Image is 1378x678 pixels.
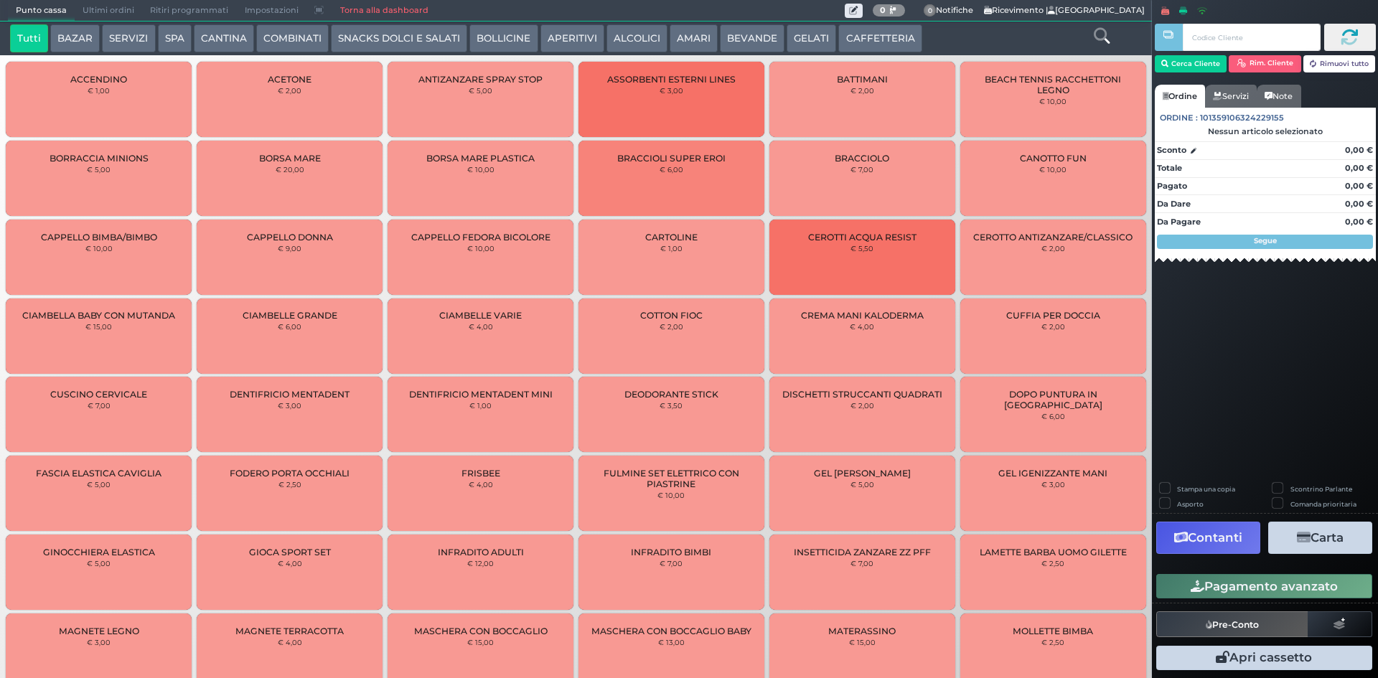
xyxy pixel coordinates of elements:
span: ACETONE [268,74,311,85]
span: Impostazioni [237,1,306,21]
button: Tutti [10,24,48,53]
span: GINOCCHIERA ELASTICA [43,547,155,557]
strong: Da Pagare [1157,217,1201,227]
small: € 7,00 [88,401,111,410]
label: Comanda prioritaria [1290,499,1356,509]
small: € 5,00 [87,480,111,489]
span: DENTIFRICIO MENTADENT MINI [409,389,553,400]
small: € 2,00 [850,401,874,410]
span: Ordine : [1160,112,1198,124]
span: BATTIMANI [837,74,888,85]
span: BEACH TENNIS RACCHETTONI LEGNO [972,74,1133,95]
span: DEODORANTE STICK [624,389,718,400]
button: Rimuovi tutto [1303,55,1376,72]
small: € 15,00 [849,638,876,646]
a: Note [1257,85,1300,108]
button: BEVANDE [720,24,784,53]
span: ACCENDINO [70,74,127,85]
a: Servizi [1205,85,1257,108]
span: COTTON FIOC [640,310,703,321]
span: BORSA MARE PLASTICA [426,153,535,164]
button: Contanti [1156,522,1260,554]
small: € 3,00 [1041,480,1065,489]
small: € 4,00 [469,322,493,331]
span: Ritiri programmati [142,1,236,21]
span: MAGNETE TERRACOTTA [235,626,344,636]
span: Punto cassa [8,1,75,21]
button: Carta [1268,522,1372,554]
button: SNACKS DOLCI E SALATI [331,24,467,53]
span: CREMA MANI KALODERMA [801,310,924,321]
button: AMARI [670,24,718,53]
small: € 2,50 [278,480,301,489]
span: CEROTTI ACQUA RESIST [808,232,917,243]
span: MASCHERA CON BOCCAGLIO BABY [591,626,751,636]
small: € 7,00 [850,165,873,174]
button: SERVIZI [102,24,155,53]
strong: 0,00 € [1345,163,1373,173]
span: Ultimi ordini [75,1,142,21]
button: Apri cassetto [1156,646,1372,670]
span: FODERO PORTA OCCHIALI [230,468,350,479]
span: GIOCA SPORT SET [249,547,331,557]
small: € 13,00 [658,638,685,646]
small: € 10,00 [657,491,685,499]
small: € 2,00 [1041,322,1065,331]
strong: 0,00 € [1345,181,1373,191]
span: ANTIZANZARE SPRAY STOP [418,74,543,85]
small: € 1,00 [88,86,110,95]
a: Ordine [1155,85,1205,108]
span: CAPPELLO BIMBA/BIMBO [41,232,157,243]
small: € 5,00 [87,165,111,174]
button: BAZAR [50,24,100,53]
small: € 4,00 [850,322,874,331]
small: € 6,00 [1041,412,1065,420]
small: € 7,00 [850,559,873,568]
small: € 5,50 [850,244,873,253]
span: LAMETTE BARBA UOMO GILETTE [980,547,1127,557]
span: GEL IGENIZZANTE MANI [998,468,1107,479]
strong: 0,00 € [1345,199,1373,209]
strong: 0,00 € [1345,145,1373,155]
span: ASSORBENTI ESTERNI LINES [607,74,736,85]
small: € 4,00 [278,559,302,568]
strong: Sconto [1157,144,1186,156]
small: € 5,00 [469,86,492,95]
a: Torna alla dashboard [332,1,436,21]
small: € 15,00 [467,638,494,646]
input: Codice Cliente [1183,24,1320,51]
div: Nessun articolo selezionato [1155,126,1376,136]
span: MAGNETE LEGNO [59,626,139,636]
small: € 5,00 [87,559,111,568]
span: CUFFIA PER DOCCIA [1006,310,1100,321]
button: BOLLICINE [469,24,538,53]
small: € 10,00 [467,244,495,253]
span: INSETTICIDA ZANZARE ZZ PFF [794,547,931,557]
strong: Pagato [1157,181,1187,191]
small: € 20,00 [276,165,304,174]
b: 0 [880,5,886,15]
small: € 6,00 [660,165,683,174]
small: € 10,00 [1039,165,1067,174]
span: DOPO PUNTURA IN [GEOGRAPHIC_DATA] [972,389,1133,410]
button: APERITIVI [540,24,604,53]
button: CANTINA [194,24,254,53]
small: € 9,00 [278,244,301,253]
label: Scontrino Parlante [1290,484,1352,494]
span: CAPPELLO FEDORA BICOLORE [411,232,550,243]
span: CUSCINO CERVICALE [50,389,147,400]
span: BORSA MARE [259,153,321,164]
span: FULMINE SET ELETTRICO CON PIASTRINE [591,468,752,489]
span: BORRACCIA MINIONS [50,153,149,164]
small: € 10,00 [467,165,495,174]
small: € 2,00 [1041,244,1065,253]
span: DISCHETTI STRUCCANTI QUADRATI [782,389,942,400]
span: 0 [924,4,937,17]
small: € 10,00 [1039,97,1067,105]
button: ALCOLICI [606,24,667,53]
span: MASCHERA CON BOCCAGLIO [414,626,548,636]
small: € 1,00 [660,244,683,253]
button: Cerca Cliente [1155,55,1227,72]
small: € 12,00 [467,559,494,568]
span: INFRADITO ADULTI [438,547,524,557]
